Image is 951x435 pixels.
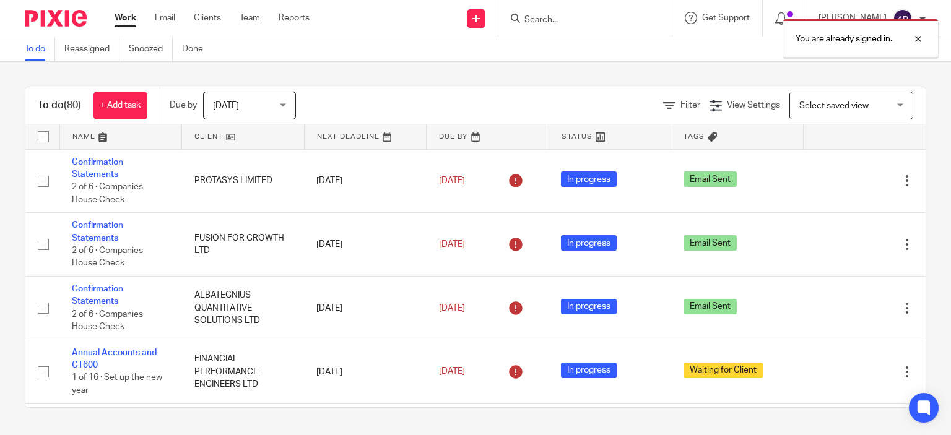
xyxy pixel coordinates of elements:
[182,149,305,213] td: PROTASYS LIMITED
[64,100,81,110] span: (80)
[279,12,310,24] a: Reports
[182,37,212,61] a: Done
[129,37,173,61] a: Snoozed
[684,171,737,187] span: Email Sent
[304,277,427,340] td: [DATE]
[182,213,305,277] td: FUSION FOR GROWTH LTD
[72,158,123,179] a: Confirmation Statements
[72,374,162,395] span: 1 of 16 · Set up the new year
[304,213,427,277] td: [DATE]
[684,235,737,251] span: Email Sent
[439,240,465,249] span: [DATE]
[182,277,305,340] td: ALBATEGNIUS QUANTITATIVE SOLUTIONS LTD
[72,221,123,242] a: Confirmation Statements
[684,299,737,314] span: Email Sent
[439,368,465,376] span: [DATE]
[115,12,136,24] a: Work
[680,101,700,110] span: Filter
[213,101,239,110] span: [DATE]
[439,176,465,185] span: [DATE]
[799,101,869,110] span: Select saved view
[38,99,81,112] h1: To do
[93,92,147,119] a: + Add task
[155,12,175,24] a: Email
[72,348,157,369] a: Annual Accounts and CT600
[304,340,427,403] td: [DATE]
[893,9,913,28] img: svg%3E
[170,99,197,111] p: Due by
[561,363,617,378] span: In progress
[561,299,617,314] span: In progress
[72,310,143,332] span: 2 of 6 · Companies House Check
[72,183,143,204] span: 2 of 6 · Companies House Check
[684,363,763,378] span: Waiting for Client
[796,33,892,45] p: You are already signed in.
[439,304,465,312] span: [DATE]
[684,133,705,140] span: Tags
[194,12,221,24] a: Clients
[72,246,143,268] span: 2 of 6 · Companies House Check
[561,235,617,251] span: In progress
[304,149,427,213] td: [DATE]
[561,171,617,187] span: In progress
[182,340,305,403] td: FINANCIAL PERFORMANCE ENGINEERS LTD
[25,37,55,61] a: To do
[64,37,119,61] a: Reassigned
[72,285,123,306] a: Confirmation Statements
[727,101,780,110] span: View Settings
[240,12,260,24] a: Team
[25,10,87,27] img: Pixie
